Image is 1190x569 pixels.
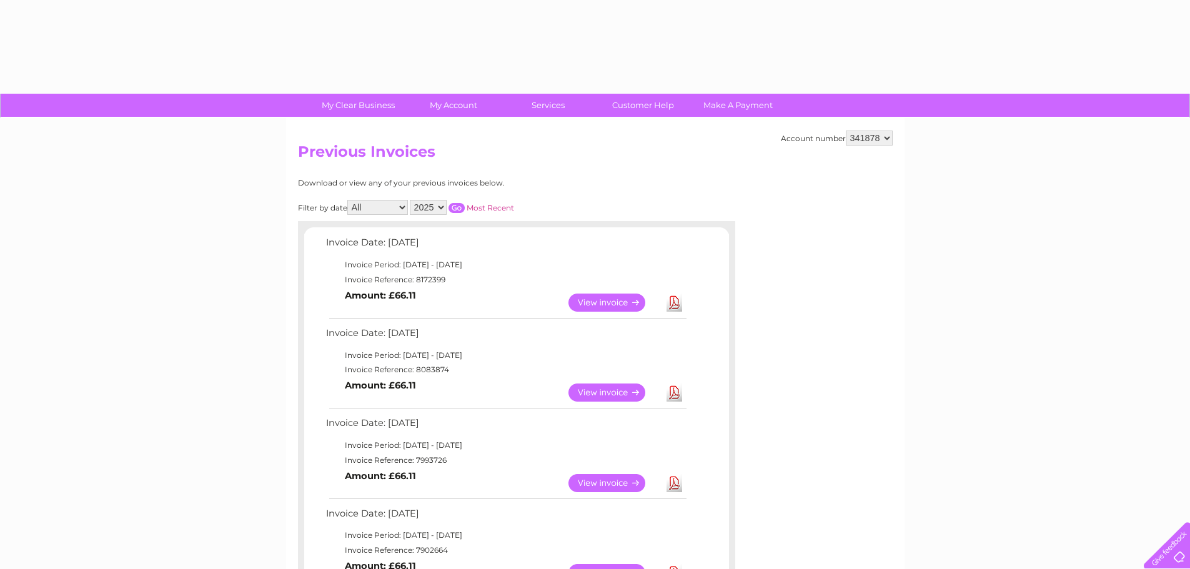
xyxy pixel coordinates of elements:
a: Most Recent [467,203,514,212]
a: My Account [402,94,505,117]
b: Amount: £66.11 [345,470,416,482]
a: Make A Payment [687,94,790,117]
td: Invoice Reference: 7902664 [323,543,688,558]
div: Filter by date [298,200,626,215]
h2: Previous Invoices [298,143,893,167]
a: Download [667,383,682,402]
td: Invoice Date: [DATE] [323,234,688,257]
a: Download [667,474,682,492]
a: My Clear Business [307,94,410,117]
b: Amount: £66.11 [345,380,416,391]
b: Amount: £66.11 [345,290,416,301]
a: View [568,294,660,312]
td: Invoice Period: [DATE] - [DATE] [323,257,688,272]
td: Invoice Date: [DATE] [323,325,688,348]
td: Invoice Reference: 8083874 [323,362,688,377]
a: View [568,383,660,402]
td: Invoice Period: [DATE] - [DATE] [323,348,688,363]
td: Invoice Reference: 7993726 [323,453,688,468]
td: Invoice Period: [DATE] - [DATE] [323,438,688,453]
a: Services [497,94,600,117]
td: Invoice Period: [DATE] - [DATE] [323,528,688,543]
a: View [568,474,660,492]
a: Download [667,294,682,312]
td: Invoice Reference: 8172399 [323,272,688,287]
div: Download or view any of your previous invoices below. [298,179,626,187]
div: Account number [781,131,893,146]
td: Invoice Date: [DATE] [323,415,688,438]
a: Customer Help [592,94,695,117]
td: Invoice Date: [DATE] [323,505,688,528]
